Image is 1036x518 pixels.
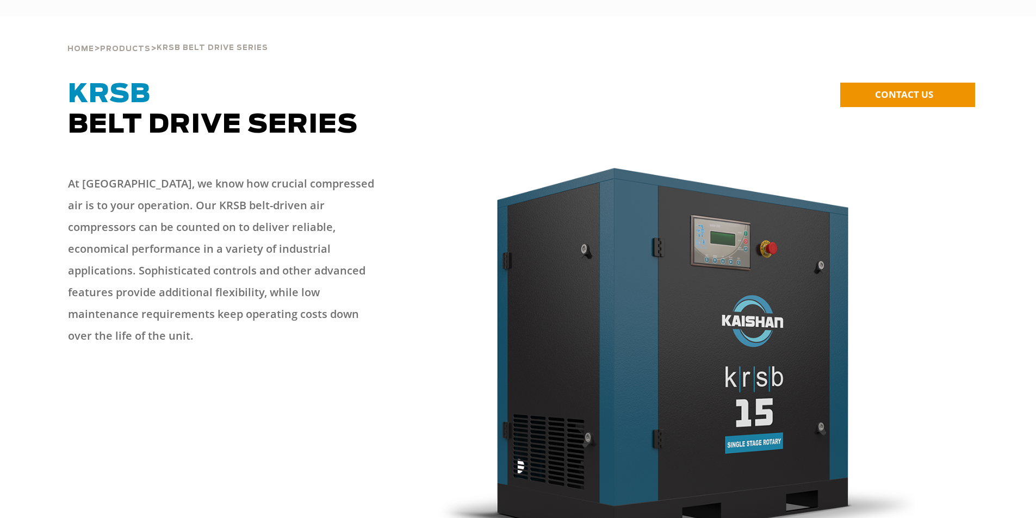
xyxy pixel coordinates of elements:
div: > > [67,16,268,58]
span: krsb belt drive series [157,45,268,52]
a: Products [100,43,151,53]
p: At [GEOGRAPHIC_DATA], we know how crucial compressed air is to your operation. Our KRSB belt-driv... [68,173,383,347]
a: Home [67,43,94,53]
span: CONTACT US [875,88,933,101]
a: CONTACT US [840,83,975,107]
span: Products [100,46,151,53]
span: Belt Drive Series [68,82,358,138]
span: KRSB [68,82,151,108]
span: Home [67,46,94,53]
